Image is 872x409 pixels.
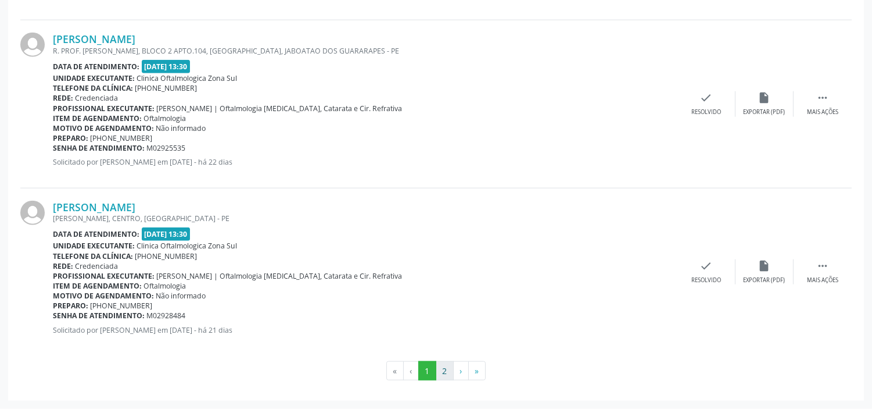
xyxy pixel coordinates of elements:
[20,201,45,225] img: img
[144,113,186,123] span: Oftalmologia
[53,271,155,281] b: Profissional executante:
[53,113,142,123] b: Item de agendamento:
[53,214,677,223] div: [PERSON_NAME], CENTRO, [GEOGRAPHIC_DATA] - PE
[53,325,677,335] p: Solicitado por [PERSON_NAME] em [DATE] - há 21 dias
[157,271,403,281] span: [PERSON_NAME] | Oftalmologia [MEDICAL_DATA], Catarata e Cir. Refrativa
[53,251,133,261] b: Telefone da clínica:
[807,108,838,116] div: Mais ações
[53,93,73,103] b: Rede:
[436,361,454,381] button: Go to page 2
[53,62,139,72] b: Data de atendimento:
[758,91,771,104] i: insert_drive_file
[20,361,852,381] ul: Pagination
[142,227,191,241] span: [DATE] 13:30
[53,143,145,153] b: Senha de atendimento:
[758,259,771,272] i: insert_drive_file
[53,281,142,291] b: Item de agendamento:
[53,104,155,113] b: Profissional executante:
[53,157,677,167] p: Solicitado por [PERSON_NAME] em [DATE] - há 22 dias
[807,276,838,284] div: Mais ações
[53,123,154,133] b: Motivo de agendamento:
[53,261,73,271] b: Rede:
[53,133,88,143] b: Preparo:
[135,251,198,261] span: [PHONE_NUMBER]
[53,301,88,311] b: Preparo:
[144,281,186,291] span: Oftalmologia
[53,241,135,251] b: Unidade executante:
[53,46,677,56] div: R. PROF. [PERSON_NAME], BLOCO 2 APTO.104, [GEOGRAPHIC_DATA], JABOATAO DOS GUARARAPES - PE
[76,261,119,271] span: Credenciada
[744,108,785,116] div: Exportar (PDF)
[53,201,135,214] a: [PERSON_NAME]
[700,91,713,104] i: check
[53,311,145,321] b: Senha de atendimento:
[156,291,206,301] span: Não informado
[700,259,713,272] i: check
[156,123,206,133] span: Não informado
[53,83,133,93] b: Telefone da clínica:
[157,104,403,113] span: [PERSON_NAME] | Oftalmologia [MEDICAL_DATA], Catarata e Cir. Refrativa
[53,73,135,83] b: Unidade executante:
[744,276,785,284] div: Exportar (PDF)
[453,361,469,381] button: Go to next page
[142,60,191,73] span: [DATE] 13:30
[135,83,198,93] span: [PHONE_NUMBER]
[147,143,186,153] span: M02925535
[468,361,486,381] button: Go to last page
[53,291,154,301] b: Motivo de agendamento:
[147,311,186,321] span: M02928484
[691,276,721,284] div: Resolvido
[53,229,139,239] b: Data de atendimento:
[76,93,119,103] span: Credenciada
[816,91,829,104] i: 
[53,33,135,45] a: [PERSON_NAME]
[137,73,238,83] span: Clinica Oftalmologica Zona Sul
[20,33,45,57] img: img
[418,361,436,381] button: Go to page 1
[91,301,153,311] span: [PHONE_NUMBER]
[137,241,238,251] span: Clinica Oftalmologica Zona Sul
[816,259,829,272] i: 
[91,133,153,143] span: [PHONE_NUMBER]
[691,108,721,116] div: Resolvido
